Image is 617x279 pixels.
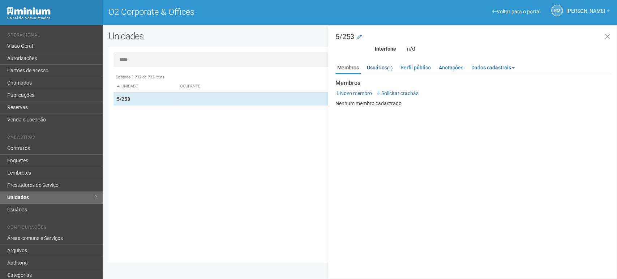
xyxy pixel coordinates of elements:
li: Cadastros [7,135,97,142]
a: Solicitar crachás [377,90,419,96]
li: Operacional [7,33,97,40]
img: Minium [7,7,51,15]
p: Nenhum membro cadastrado [335,100,611,107]
small: (1) [387,65,393,70]
a: Membros [335,62,361,74]
li: Configurações [7,225,97,232]
a: Voltar para o portal [492,9,540,14]
div: Exibindo 1-732 de 732 itens [113,74,606,81]
a: Modificar a unidade [357,34,362,41]
th: Unidade: activate to sort column descending [113,81,177,93]
div: Painel do Administrador [7,15,97,21]
a: Usuários(1) [365,62,394,73]
div: n/d [402,46,617,52]
a: [PERSON_NAME] [566,9,610,15]
h3: 5/253 [335,33,611,40]
a: Anotações [437,62,465,73]
h1: O2 Corporate & Offices [108,7,354,17]
strong: Membros [335,80,611,86]
strong: 5/253 [116,96,130,102]
a: Dados cadastrais [470,62,517,73]
span: Rogério Machado [566,1,605,14]
div: Interfone [330,46,402,52]
a: Perfil público [399,62,433,73]
th: Ocupante: activate to sort column ascending [177,81,395,93]
h2: Unidades [108,31,312,42]
a: RM [551,5,563,16]
a: Novo membro [335,90,372,96]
